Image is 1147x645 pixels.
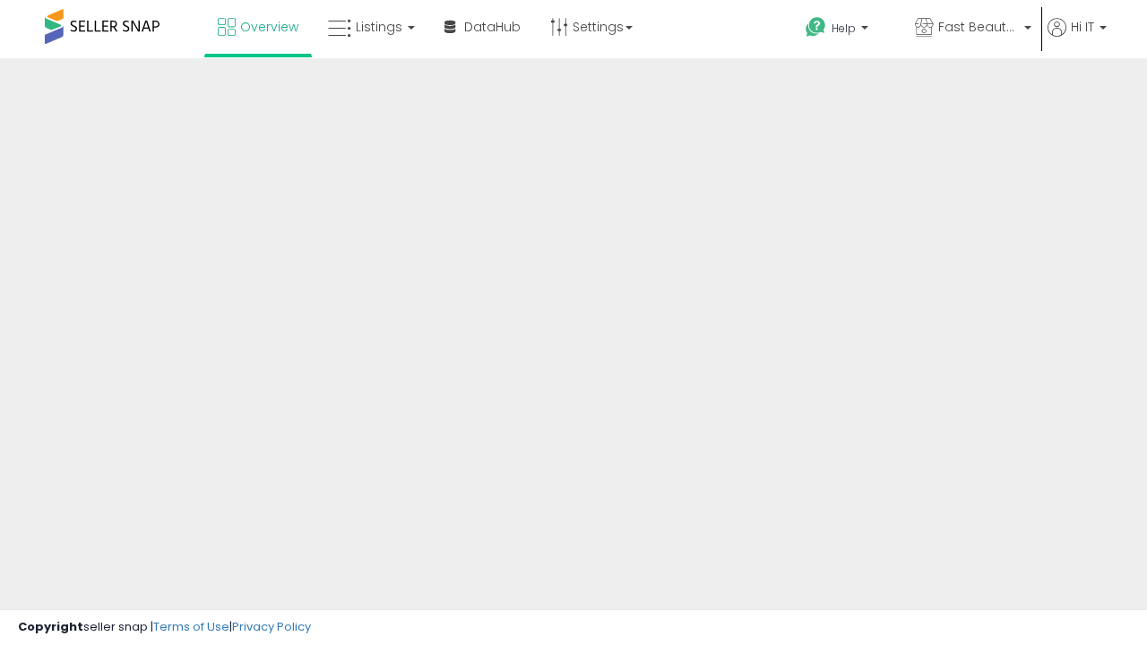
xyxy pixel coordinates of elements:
[805,16,827,39] i: Get Help
[153,618,229,635] a: Terms of Use
[356,18,402,36] span: Listings
[240,18,298,36] span: Overview
[832,21,856,36] span: Help
[1048,18,1107,58] a: Hi IT
[938,18,1019,36] span: Fast Beauty ([GEOGRAPHIC_DATA])
[232,618,311,635] a: Privacy Policy
[791,3,899,58] a: Help
[18,619,311,636] div: seller snap | |
[464,18,521,36] span: DataHub
[18,618,83,635] strong: Copyright
[1071,18,1094,36] span: Hi IT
